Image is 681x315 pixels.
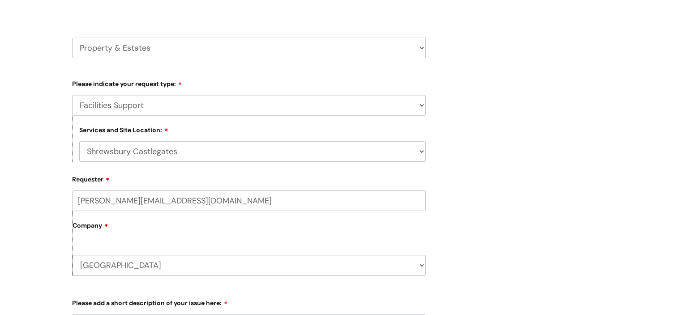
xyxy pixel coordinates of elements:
[72,77,426,88] label: Please indicate your request type:
[72,190,426,211] input: Email
[73,219,426,239] label: Company
[72,296,426,307] label: Please add a short description of your issue here:
[72,173,426,183] label: Requester
[79,125,168,134] label: Services and Site Location:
